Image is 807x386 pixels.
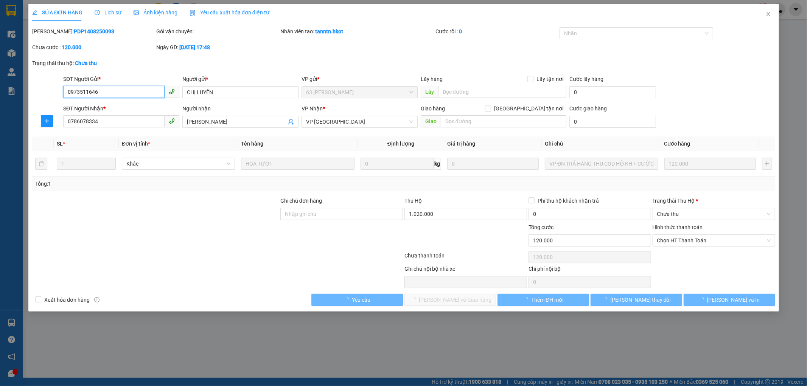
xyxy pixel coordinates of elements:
label: Ghi chú đơn hàng [280,198,322,204]
span: plus [41,118,53,124]
b: Chưa thu [75,60,97,66]
div: Chưa cước : [32,43,155,51]
b: [DATE] 17:48 [179,44,210,50]
span: SL [57,141,63,147]
input: Dọc đường [438,86,566,98]
span: Cước hàng [664,141,690,147]
span: Chưa thu [657,208,770,220]
span: VP Nhận [302,105,323,112]
div: Ngày GD: [156,43,279,51]
th: Ghi chú [542,136,661,151]
span: Lịch sử [95,9,121,16]
div: Ghi chú nội bộ nhà xe [404,265,527,276]
input: Dọc đường [440,115,566,127]
span: VP Đà Nẵng [306,116,413,127]
span: info-circle [94,297,99,302]
span: loading [523,297,531,302]
span: SỬA ĐƠN HÀNG [32,9,82,16]
span: loading [698,297,707,302]
span: clock-circle [95,10,100,15]
span: loading [602,297,610,302]
span: loading [344,297,352,302]
input: Cước giao hàng [569,116,656,128]
label: Hình thức thanh toán [652,224,703,230]
span: Định lượng [387,141,414,147]
div: Trạng thái thu hộ: [32,59,186,67]
button: [PERSON_NAME] và Giao hàng [404,294,496,306]
span: edit [32,10,37,15]
div: Người nhận [182,104,299,113]
span: Khác [126,158,230,169]
span: Đơn vị tính [122,141,150,147]
b: 120.000 [62,44,81,50]
span: Giá trị hàng [447,141,475,147]
div: Chưa thanh toán [404,251,528,265]
input: VD: Bàn, Ghế [241,158,354,170]
label: Cước giao hàng [569,105,607,112]
input: 0 [664,158,756,170]
span: [PERSON_NAME] và In [707,296,760,304]
div: Gói vận chuyển: [156,27,279,36]
span: phone [169,118,175,124]
span: Ảnh kiện hàng [134,9,177,16]
div: Nhân viên tạo: [280,27,434,36]
div: Tổng: 1 [35,180,311,188]
input: Ghi chú đơn hàng [280,208,403,220]
div: [PERSON_NAME]: [32,27,155,36]
button: delete [35,158,47,170]
div: Cước rồi : [435,27,558,36]
button: plus [41,115,53,127]
img: icon [190,10,196,16]
div: Trạng thái Thu Hộ [652,197,775,205]
span: Tên hàng [241,141,263,147]
b: 0 [459,28,462,34]
span: user-add [288,119,294,125]
button: Thêm ĐH mới [497,294,589,306]
b: PDP1408250093 [74,28,114,34]
span: kg [434,158,441,170]
span: Chọn HT Thanh Toán [657,235,770,246]
label: Cước lấy hàng [569,76,603,82]
input: Cước lấy hàng [569,86,656,98]
button: Yêu cầu [311,294,403,306]
span: [PERSON_NAME] thay đổi [610,296,671,304]
div: SĐT Người Gửi [63,75,179,83]
input: 0 [447,158,539,170]
span: Xuất hóa đơn hàng [41,296,93,304]
span: Giao hàng [420,105,445,112]
button: [PERSON_NAME] và In [683,294,775,306]
div: SĐT Người Nhận [63,104,179,113]
span: Yêu cầu xuất hóa đơn điện tử [190,9,269,16]
span: Phí thu hộ khách nhận trả [534,197,602,205]
span: Tổng cước [528,224,553,230]
button: Close [757,4,779,25]
span: Thu Hộ [404,198,421,204]
span: Lấy hàng [420,76,442,82]
button: [PERSON_NAME] thay đổi [590,294,682,306]
span: Giao [420,115,440,127]
div: VP gửi [302,75,418,83]
span: phone [169,88,175,95]
button: plus [762,158,772,170]
div: Người gửi [182,75,299,83]
span: 63 Phan Đình Phùng [306,87,413,98]
span: close [765,11,771,17]
span: Yêu cầu [352,296,370,304]
div: Chi phí nội bộ [528,265,651,276]
span: Thêm ĐH mới [531,296,563,304]
input: Ghi Chú [545,158,658,170]
span: [GEOGRAPHIC_DATA] tận nơi [491,104,566,113]
span: Lấy tận nơi [533,75,566,83]
b: tanntn.hkot [315,28,343,34]
span: Lấy [420,86,438,98]
span: picture [134,10,139,15]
